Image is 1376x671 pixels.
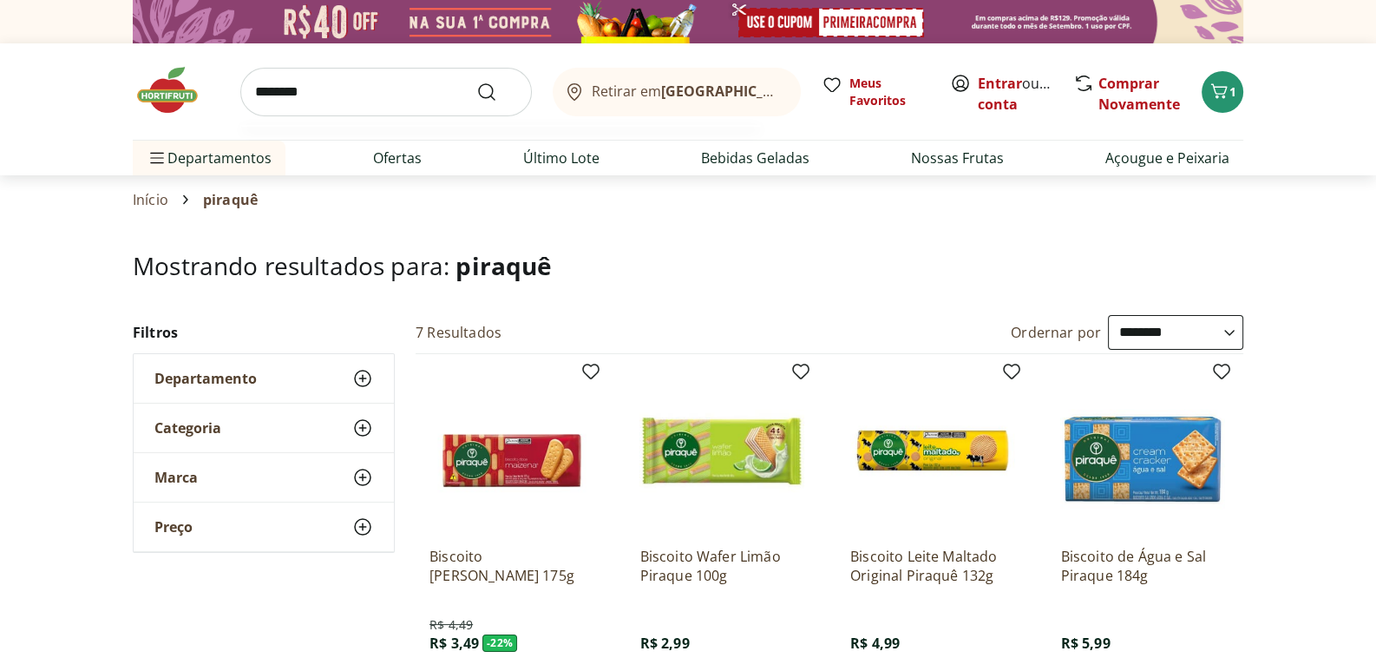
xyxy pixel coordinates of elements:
[1060,547,1225,585] a: Biscoito de Água e Sal Piraque 184g
[639,368,804,533] img: Biscoito Wafer Limão Piraque 100g
[978,74,1022,93] a: Entrar
[134,453,394,502] button: Marca
[373,148,422,168] a: Ofertas
[147,137,272,179] span: Departamentos
[154,518,193,536] span: Preço
[850,368,1015,533] img: Biscoito Leite Maltado Original Piraquê 132g
[154,469,198,486] span: Marca
[133,252,1243,280] h1: Mostrando resultados para:
[978,74,1073,114] a: Criar conta
[1105,148,1229,168] a: Açougue e Peixaria
[476,82,518,102] button: Submit Search
[592,83,783,99] span: Retirar em
[429,547,594,585] a: Biscoito [PERSON_NAME] 175g
[133,192,168,207] a: Início
[455,249,552,282] span: piraquê
[134,503,394,551] button: Preço
[822,75,929,109] a: Meus Favoritos
[553,68,801,116] button: Retirar em[GEOGRAPHIC_DATA]/[GEOGRAPHIC_DATA]
[203,192,258,207] span: piraquê
[482,635,517,652] span: - 22 %
[701,148,809,168] a: Bebidas Geladas
[416,323,501,342] h2: 7 Resultados
[429,634,479,653] span: R$ 3,49
[850,634,900,653] span: R$ 4,99
[1202,71,1243,113] button: Carrinho
[133,315,395,350] h2: Filtros
[154,370,257,387] span: Departamento
[1098,74,1180,114] a: Comprar Novamente
[1060,368,1225,533] img: Biscoito de Água e Sal Piraque 184g
[978,73,1055,115] span: ou
[661,82,953,101] b: [GEOGRAPHIC_DATA]/[GEOGRAPHIC_DATA]
[523,148,600,168] a: Último Lote
[429,616,473,634] span: R$ 4,49
[240,68,532,116] input: search
[429,368,594,533] img: Biscoito Maizena Piraque 175g
[911,148,1004,168] a: Nossas Frutas
[849,75,929,109] span: Meus Favoritos
[133,64,220,116] img: Hortifruti
[1011,323,1101,342] label: Ordernar por
[134,354,394,403] button: Departamento
[1060,634,1110,653] span: R$ 5,99
[1229,83,1236,100] span: 1
[147,137,167,179] button: Menu
[639,634,689,653] span: R$ 2,99
[134,404,394,452] button: Categoria
[850,547,1015,585] a: Biscoito Leite Maltado Original Piraquê 132g
[154,419,221,437] span: Categoria
[639,547,804,585] a: Biscoito Wafer Limão Piraque 100g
